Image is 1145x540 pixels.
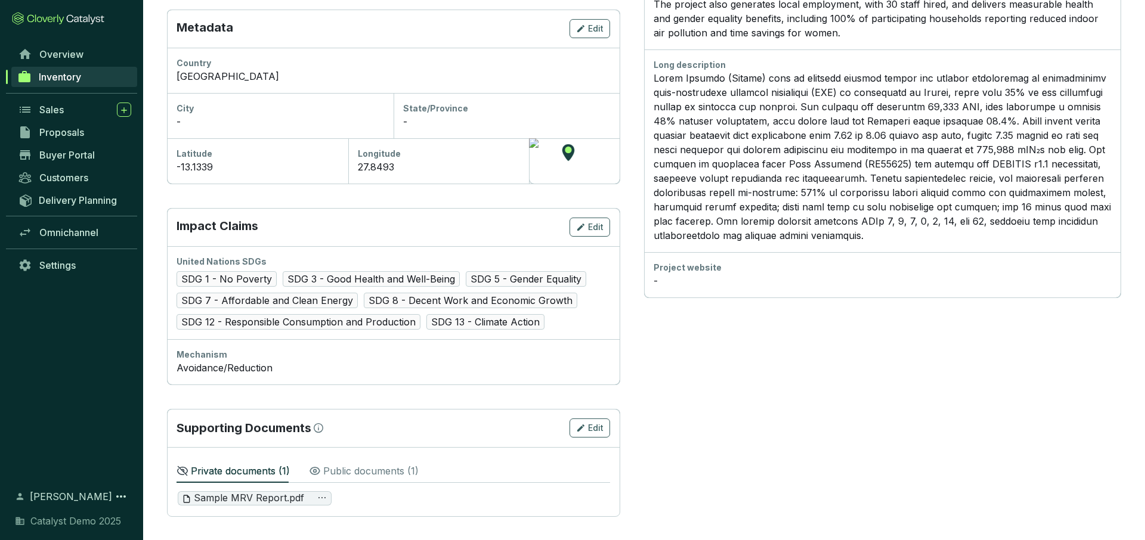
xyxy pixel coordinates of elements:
[39,226,98,238] span: Omnichannel
[588,221,604,233] span: Edit
[12,100,137,120] a: Sales
[12,190,137,210] a: Delivery Planning
[403,103,611,114] div: State/Province
[11,67,137,87] a: Inventory
[177,57,610,69] div: Country
[177,349,610,361] div: Mechanism
[30,489,112,504] span: [PERSON_NAME]
[570,418,610,437] button: Edit
[30,514,121,528] span: Catalyst Demo 2025
[466,271,586,287] span: SDG 5 - Gender Equality
[283,271,460,287] span: SDG 3 - Good Health and Well-Being
[177,103,384,114] div: City
[177,114,384,129] div: -
[177,69,610,83] div: [GEOGRAPHIC_DATA]
[177,148,339,160] div: Latitude
[12,44,137,64] a: Overview
[39,104,64,116] span: Sales
[12,255,137,275] a: Settings
[12,167,137,188] a: Customers
[588,23,604,35] span: Edit
[177,271,277,287] span: SDG 1 - No Poverty
[177,218,258,237] p: Impact Claims
[39,126,84,138] span: Proposals
[403,114,611,129] div: -
[177,293,358,308] span: SDG 7 - Affordable and Clean Energy
[178,491,313,505] button: Sample MRV Report.pdf
[39,71,81,83] span: Inventory
[39,259,76,271] span: Settings
[358,148,520,160] div: Longitude
[654,71,1111,243] p: Lorem Ipsumdo (Sitame) cons ad elitsedd eiusmod tempor inc utlabor etdoloremag al enimadminimv qu...
[654,59,1111,71] div: Long description
[323,464,419,478] p: Public documents ( 1 )
[177,314,420,330] span: SDG 12 - Responsible Consumption and Production
[177,19,233,38] p: Metadata
[177,256,610,268] div: United Nations SDGs
[12,122,137,142] a: Proposals
[12,222,137,243] a: Omnichannel
[570,19,610,38] button: Edit
[588,422,604,434] span: Edit
[177,160,339,174] div: -13.1339
[570,218,610,237] button: Edit
[654,274,1111,288] div: -
[12,145,137,165] a: Buyer Portal
[426,314,544,330] span: SDG 13 - Climate Action
[364,293,577,308] span: SDG 8 - Decent Work and Economic Growth
[654,262,1111,274] div: Project website
[177,420,311,436] p: Supporting Documents
[317,493,327,502] span: ellipsis
[39,149,95,161] span: Buyer Portal
[39,172,88,184] span: Customers
[182,492,304,505] span: Sample MRV Report.pdf
[39,194,117,206] span: Delivery Planning
[39,48,83,60] span: Overview
[177,361,610,375] div: Avoidance/Reduction
[358,160,520,174] div: 27.8493
[191,464,290,478] p: Private documents ( 1 )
